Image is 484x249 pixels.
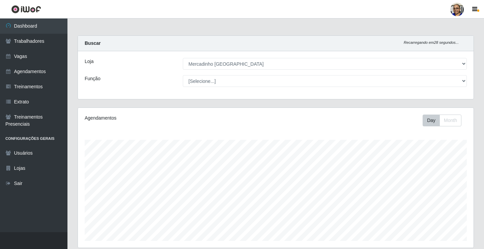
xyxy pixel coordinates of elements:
button: Month [439,115,461,126]
div: First group [423,115,461,126]
label: Loja [85,58,93,65]
strong: Buscar [85,40,101,46]
img: CoreUI Logo [11,5,41,13]
button: Day [423,115,440,126]
i: Recarregando em 28 segundos... [404,40,459,44]
label: Função [85,75,101,82]
div: Toolbar with button groups [423,115,467,126]
div: Agendamentos [85,115,238,122]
